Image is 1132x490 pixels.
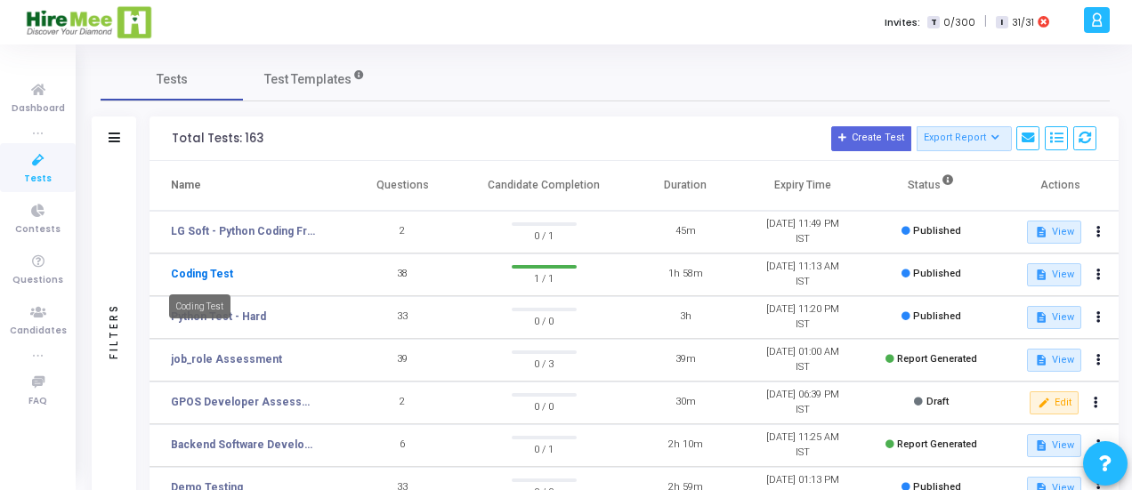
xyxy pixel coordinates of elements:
[627,211,744,253] td: 45m
[627,382,744,424] td: 30m
[512,269,577,286] span: 1 / 1
[15,222,61,237] span: Contests
[171,437,319,453] a: Backend Software Developer
[744,382,861,424] td: [DATE] 06:39 PM IST
[927,16,939,29] span: T
[913,268,961,279] span: Published
[1001,161,1119,211] th: Actions
[627,161,744,211] th: Duration
[744,339,861,382] td: [DATE] 01:00 AM IST
[150,161,344,211] th: Name
[744,211,861,253] td: [DATE] 11:49 PM IST
[512,311,577,329] span: 0 / 0
[744,424,861,467] td: [DATE] 11:25 AM IST
[10,324,67,339] span: Candidates
[1027,349,1081,372] button: View
[744,253,861,296] td: [DATE] 11:13 AM IST
[913,225,961,237] span: Published
[28,394,47,409] span: FAQ
[344,161,462,211] th: Questions
[461,161,627,211] th: Candidate Completion
[861,161,1001,211] th: Status
[984,12,987,31] span: |
[12,101,65,116] span: Dashboard
[1034,354,1047,366] mat-icon: description
[344,339,462,382] td: 39
[157,70,188,89] span: Tests
[831,126,911,151] button: Create Test
[1034,439,1047,452] mat-icon: description
[627,253,744,296] td: 1h 58m
[913,310,961,322] span: Published
[344,253,462,296] td: 38
[1030,391,1079,414] button: Edit
[264,70,352,89] span: Test Templates
[744,296,861,339] td: [DATE] 11:20 PM IST
[1027,306,1081,329] button: View
[512,226,577,244] span: 0 / 1
[627,296,744,339] td: 3h
[1027,434,1081,457] button: View
[171,223,319,239] a: LG Soft - Python Coding Fresher AI and ML
[897,353,977,365] span: Report Generated
[344,211,462,253] td: 2
[344,296,462,339] td: 33
[344,382,462,424] td: 2
[926,396,949,407] span: Draft
[1034,311,1047,324] mat-icon: description
[171,351,282,367] a: job_role Assessment
[1027,263,1081,286] button: View
[627,339,744,382] td: 39m
[171,394,319,410] a: GPOS Developer Assessment
[25,4,154,40] img: logo
[344,424,462,467] td: 6
[512,397,577,414] span: 0 / 0
[24,172,52,187] span: Tests
[897,438,977,450] span: Report Generated
[744,161,861,211] th: Expiry Time
[1012,15,1034,30] span: 31/31
[917,126,1012,151] button: Export Report
[12,273,63,288] span: Questions
[1034,269,1047,281] mat-icon: description
[1027,221,1081,244] button: View
[169,294,230,318] div: Coding Test
[171,266,233,282] a: Coding Test
[943,15,975,30] span: 0/300
[885,15,920,30] label: Invites:
[172,132,263,146] div: Total Tests: 163
[512,439,577,457] span: 0 / 1
[1034,226,1047,238] mat-icon: description
[996,16,1007,29] span: I
[627,424,744,467] td: 2h 10m
[512,354,577,372] span: 0 / 3
[1037,397,1049,409] mat-icon: edit
[106,233,122,429] div: Filters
